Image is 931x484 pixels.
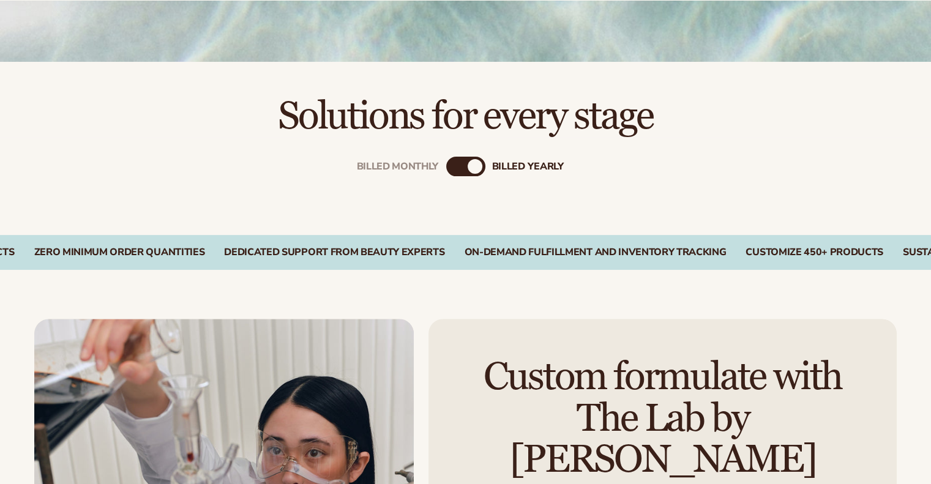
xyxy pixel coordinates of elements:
[34,247,205,258] div: Zero Minimum Order QuantitieS
[357,161,439,173] div: Billed Monthly
[463,357,862,480] h2: Custom formulate with The Lab by [PERSON_NAME]
[746,247,883,258] div: CUSTOMIZE 450+ PRODUCTS
[34,96,897,137] h2: Solutions for every stage
[492,161,564,173] div: billed Yearly
[224,247,444,258] div: Dedicated Support From Beauty Experts
[464,247,726,258] div: On-Demand Fulfillment and Inventory Tracking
